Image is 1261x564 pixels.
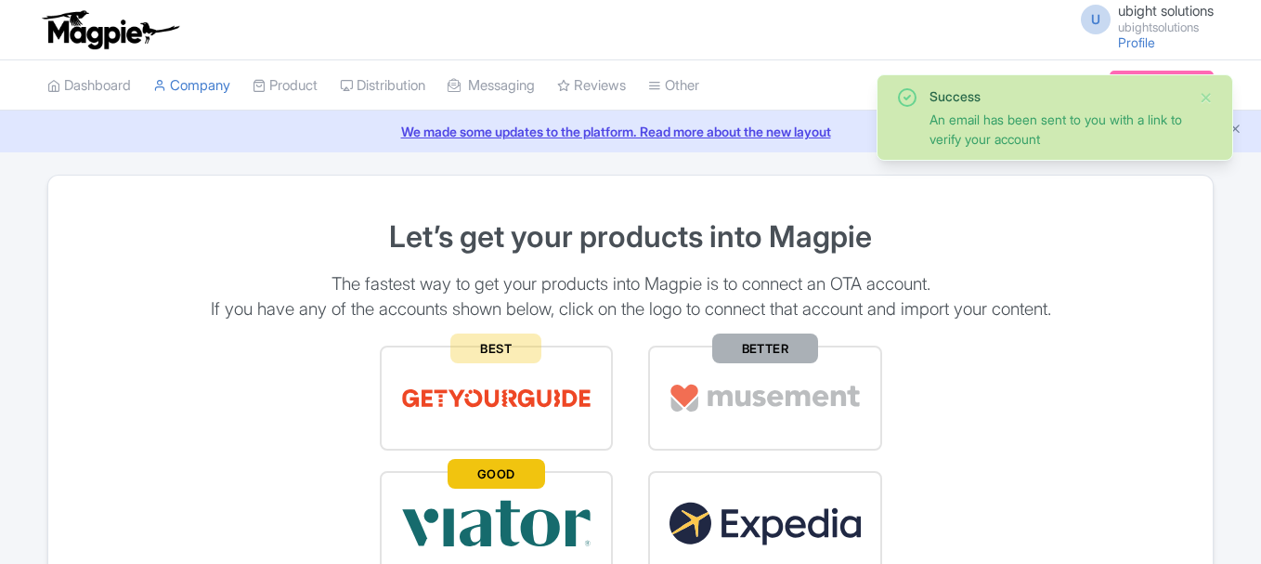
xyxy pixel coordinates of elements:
[38,9,182,50] img: logo-ab69f6fb50320c5b225c76a69d11143b.png
[648,60,699,111] a: Other
[630,339,900,457] a: BETTER
[253,60,318,111] a: Product
[929,86,1184,106] div: Success
[71,220,1190,253] h1: Let’s get your products into Magpie
[362,339,631,457] a: BEST
[400,492,593,556] img: viator-e2bf771eb72f7a6029a5edfbb081213a.svg
[448,60,535,111] a: Messaging
[669,492,862,556] img: expedia22-01-93867e2ff94c7cd37d965f09d456db68.svg
[1081,5,1111,34] span: U
[669,366,862,430] img: musement-dad6797fd076d4ac540800b229e01643.svg
[712,334,818,363] span: BETTER
[450,334,541,363] span: BEST
[1118,34,1155,50] a: Profile
[1110,71,1214,98] a: Subscription
[1070,4,1214,33] a: U ubight solutions ubightsolutions
[400,366,593,430] img: get_your_guide-5a6366678479520ec94e3f9d2b9f304b.svg
[448,459,545,489] span: GOOD
[1199,86,1214,109] button: Close
[1228,120,1242,141] button: Close announcement
[1118,21,1214,33] small: ubightsolutions
[11,122,1250,141] a: We made some updates to the platform. Read more about the new layout
[47,60,131,111] a: Dashboard
[71,272,1190,296] p: The fastest way to get your products into Magpie is to connect an OTA account.
[557,60,626,111] a: Reviews
[1118,2,1214,20] span: ubight solutions
[340,60,425,111] a: Distribution
[929,110,1184,149] div: An email has been sent to you with a link to verify your account
[71,297,1190,321] p: If you have any of the accounts shown below, click on the logo to connect that account and import...
[153,60,230,111] a: Company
